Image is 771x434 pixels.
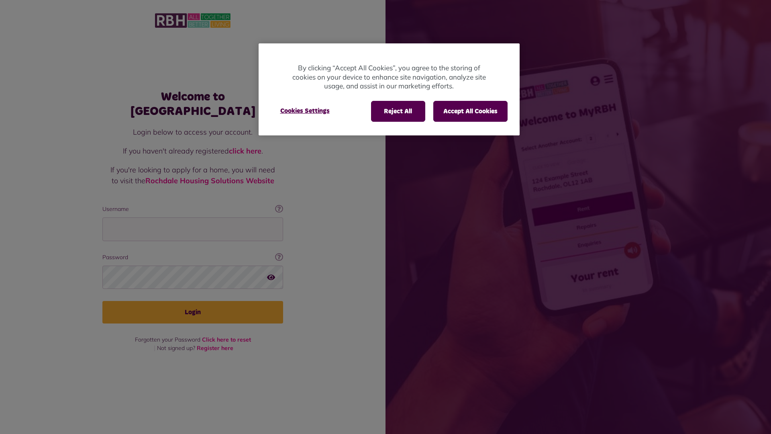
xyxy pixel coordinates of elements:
[259,43,520,135] div: Cookie banner
[371,101,425,122] button: Reject All
[291,63,487,91] p: By clicking “Accept All Cookies”, you agree to the storing of cookies on your device to enhance s...
[271,101,339,121] button: Cookies Settings
[433,101,508,122] button: Accept All Cookies
[259,43,520,135] div: Privacy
